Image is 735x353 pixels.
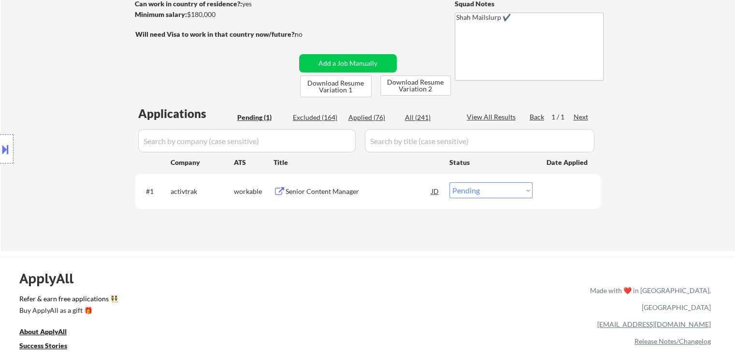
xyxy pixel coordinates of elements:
[135,10,296,19] div: $180,000
[171,187,234,196] div: activtrak
[19,307,116,314] div: Buy ApplyAll as a gift 🎁
[467,112,519,122] div: View All Results
[19,327,80,339] a: About ApplyAll
[380,75,451,96] button: Download Resume Variation 2
[365,129,594,152] input: Search by title (case sensitive)
[348,113,397,122] div: Applied (76)
[19,270,85,287] div: ApplyAll
[19,341,67,350] u: Success Stories
[138,108,234,119] div: Applications
[293,113,341,122] div: Excluded (164)
[551,112,574,122] div: 1 / 1
[300,75,372,97] button: Download Resume Variation 1
[135,30,296,38] strong: Will need Visa to work in that country now/future?:
[295,29,322,39] div: no
[586,282,711,316] div: Made with ❤️ in [GEOGRAPHIC_DATA], [GEOGRAPHIC_DATA]
[530,112,545,122] div: Back
[431,182,440,200] div: JD
[405,113,453,122] div: All (241)
[547,158,589,167] div: Date Applied
[138,129,356,152] input: Search by company (case sensitive)
[135,10,187,18] strong: Minimum salary:
[171,158,234,167] div: Company
[19,327,67,336] u: About ApplyAll
[574,112,589,122] div: Next
[19,341,80,353] a: Success Stories
[234,187,274,196] div: workable
[19,306,116,318] a: Buy ApplyAll as a gift 🎁
[634,337,711,345] a: Release Notes/Changelog
[286,187,432,196] div: Senior Content Manager
[597,320,711,328] a: [EMAIL_ADDRESS][DOMAIN_NAME]
[234,158,274,167] div: ATS
[274,158,440,167] div: Title
[237,113,286,122] div: Pending (1)
[19,295,388,306] a: Refer & earn free applications 👯‍♀️
[449,153,533,171] div: Status
[299,54,397,73] button: Add a Job Manually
